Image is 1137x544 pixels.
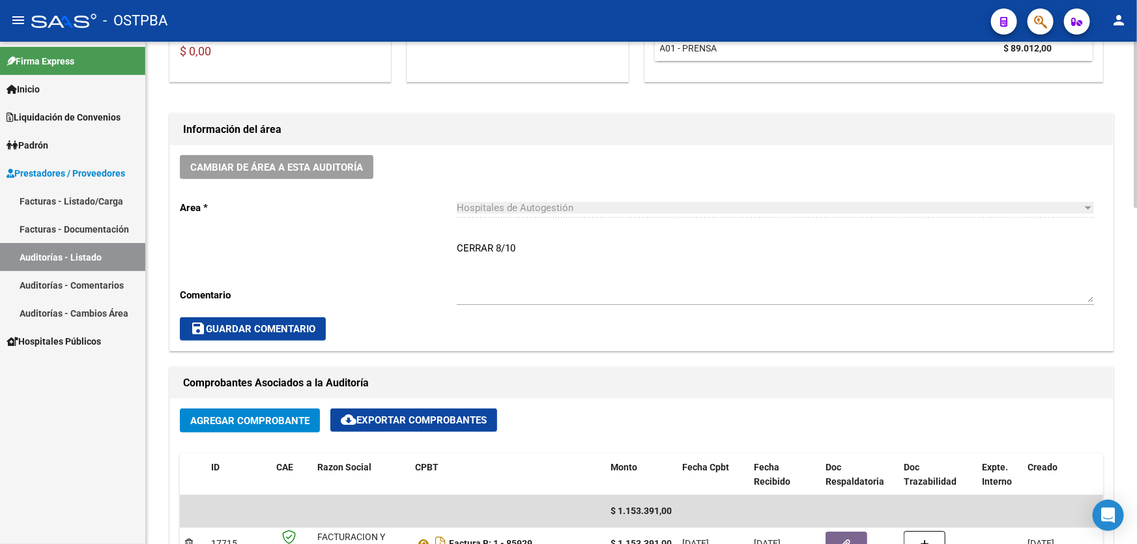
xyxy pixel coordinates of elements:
[206,453,271,496] datatable-header-cell: ID
[605,453,677,496] datatable-header-cell: Monto
[276,462,293,472] span: CAE
[820,453,899,496] datatable-header-cell: Doc Respaldatoria
[1022,453,1114,496] datatable-header-cell: Creado
[611,506,672,516] span: $ 1.153.391,00
[180,155,373,179] button: Cambiar de área a esta auditoría
[1004,43,1052,53] strong: $ 89.012,00
[183,119,1100,140] h1: Información del área
[1028,462,1058,472] span: Creado
[341,414,487,426] span: Exportar Comprobantes
[7,110,121,124] span: Liquidación de Convenios
[682,462,729,472] span: Fecha Cpbt
[7,138,48,152] span: Padrón
[904,462,957,487] span: Doc Trazabilidad
[180,24,381,61] h3: Falta Identificar:
[10,12,26,28] mat-icon: menu
[7,54,74,68] span: Firma Express
[457,202,573,214] span: Hospitales de Autogestión
[415,462,439,472] span: CPBT
[190,323,315,335] span: Guardar Comentario
[103,7,167,35] span: - OSTPBA
[317,462,371,472] span: Razon Social
[180,44,211,58] span: $ 0,00
[341,412,356,427] mat-icon: cloud_download
[7,166,125,180] span: Prestadores / Proveedores
[190,415,309,427] span: Agregar Comprobante
[826,462,884,487] span: Doc Respaldatoria
[190,321,206,336] mat-icon: save
[183,373,1100,394] h1: Comprobantes Asociados a la Auditoría
[7,82,40,96] span: Inicio
[899,453,977,496] datatable-header-cell: Doc Trazabilidad
[271,453,312,496] datatable-header-cell: CAE
[749,453,820,496] datatable-header-cell: Fecha Recibido
[677,453,749,496] datatable-header-cell: Fecha Cpbt
[982,462,1012,487] span: Expte. Interno
[977,453,1022,496] datatable-header-cell: Expte. Interno
[312,453,410,496] datatable-header-cell: Razon Social
[7,334,101,349] span: Hospitales Públicos
[611,462,637,472] span: Monto
[1111,12,1127,28] mat-icon: person
[180,317,326,341] button: Guardar Comentario
[660,43,717,53] span: A01 - PRENSA
[211,462,220,472] span: ID
[1093,500,1124,531] div: Open Intercom Messenger
[410,453,605,496] datatable-header-cell: CPBT
[180,408,320,433] button: Agregar Comprobante
[754,462,790,487] span: Fecha Recibido
[330,408,497,432] button: Exportar Comprobantes
[180,201,457,215] p: Area *
[190,162,363,173] span: Cambiar de área a esta auditoría
[180,288,457,302] p: Comentario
